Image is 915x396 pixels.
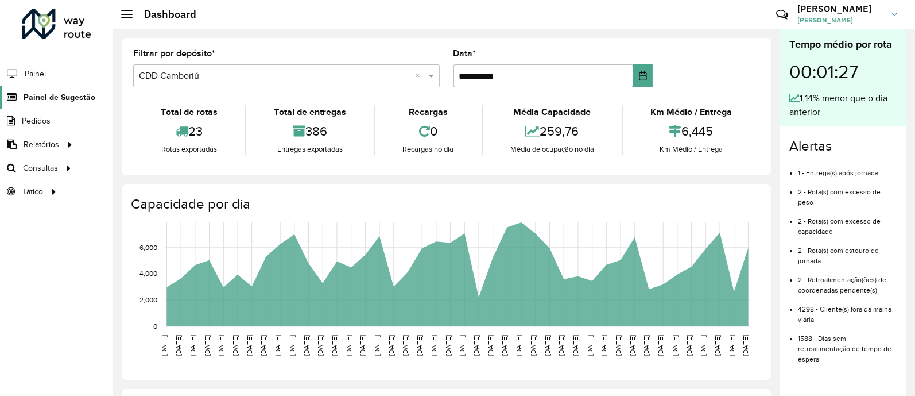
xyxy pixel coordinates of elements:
[472,335,480,356] text: [DATE]
[136,144,242,155] div: Rotas exportadas
[274,335,281,356] text: [DATE]
[246,335,253,356] text: [DATE]
[798,237,897,266] li: 2 - Rota(s) com estouro de jornada
[586,335,594,356] text: [DATE]
[139,244,157,251] text: 6,000
[557,335,565,356] text: [DATE]
[136,105,242,119] div: Total de rotas
[288,335,296,356] text: [DATE]
[139,270,157,278] text: 4,000
[798,159,897,178] li: 1 - Entrega(s) após jornada
[671,335,679,356] text: [DATE]
[486,119,619,144] div: 259,76
[23,162,58,174] span: Consultas
[798,207,897,237] li: 2 - Rota(s) com excesso de capacidade
[486,105,619,119] div: Média Capacidade
[529,335,537,356] text: [DATE]
[217,335,224,356] text: [DATE]
[444,335,452,356] text: [DATE]
[231,335,239,356] text: [DATE]
[25,68,46,80] span: Painel
[189,335,196,356] text: [DATE]
[501,335,508,356] text: [DATE]
[453,47,476,60] label: Data
[139,296,157,303] text: 2,000
[331,335,338,356] text: [DATE]
[131,196,759,213] h4: Capacidade por dia
[770,2,794,27] a: Contato Rápido
[633,64,653,87] button: Choose Date
[685,335,693,356] text: [DATE]
[387,335,395,356] text: [DATE]
[416,69,425,83] span: Clear all
[797,3,883,14] h3: [PERSON_NAME]
[458,335,466,356] text: [DATE]
[160,335,168,356] text: [DATE]
[614,335,622,356] text: [DATE]
[714,335,721,356] text: [DATE]
[742,335,750,356] text: [DATE]
[249,119,371,144] div: 386
[136,119,242,144] div: 23
[600,335,607,356] text: [DATE]
[798,266,897,295] li: 2 - Retroalimentação(ões) de coordenadas pendente(s)
[629,335,636,356] text: [DATE]
[402,335,409,356] text: [DATE]
[303,335,310,356] text: [DATE]
[789,138,897,155] h4: Alertas
[643,335,650,356] text: [DATE]
[430,335,437,356] text: [DATE]
[249,105,371,119] div: Total de entregas
[699,335,707,356] text: [DATE]
[203,335,211,356] text: [DATE]
[345,335,352,356] text: [DATE]
[789,52,897,91] div: 00:01:27
[487,335,494,356] text: [DATE]
[378,144,478,155] div: Recargas no dia
[572,335,579,356] text: [DATE]
[153,322,157,330] text: 0
[626,144,757,155] div: Km Médio / Entrega
[24,139,59,151] span: Relatórios
[789,91,897,119] div: 1,14% menor que o dia anterior
[416,335,423,356] text: [DATE]
[259,335,267,356] text: [DATE]
[133,47,215,60] label: Filtrar por depósito
[175,335,182,356] text: [DATE]
[798,178,897,207] li: 2 - Rota(s) com excesso de peso
[133,8,196,21] h2: Dashboard
[24,91,95,103] span: Painel de Sugestão
[359,335,366,356] text: [DATE]
[798,325,897,364] li: 1588 - Dias sem retroalimentação de tempo de espera
[22,186,43,198] span: Tático
[626,105,757,119] div: Km Médio / Entrega
[789,37,897,52] div: Tempo médio por rota
[797,15,883,25] span: [PERSON_NAME]
[544,335,551,356] text: [DATE]
[378,119,478,144] div: 0
[657,335,664,356] text: [DATE]
[486,144,619,155] div: Média de ocupação no dia
[373,335,381,356] text: [DATE]
[626,119,757,144] div: 6,445
[515,335,522,356] text: [DATE]
[316,335,324,356] text: [DATE]
[249,144,371,155] div: Entregas exportadas
[798,295,897,325] li: 4298 - Cliente(s) fora da malha viária
[378,105,478,119] div: Recargas
[22,115,51,127] span: Pedidos
[728,335,735,356] text: [DATE]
